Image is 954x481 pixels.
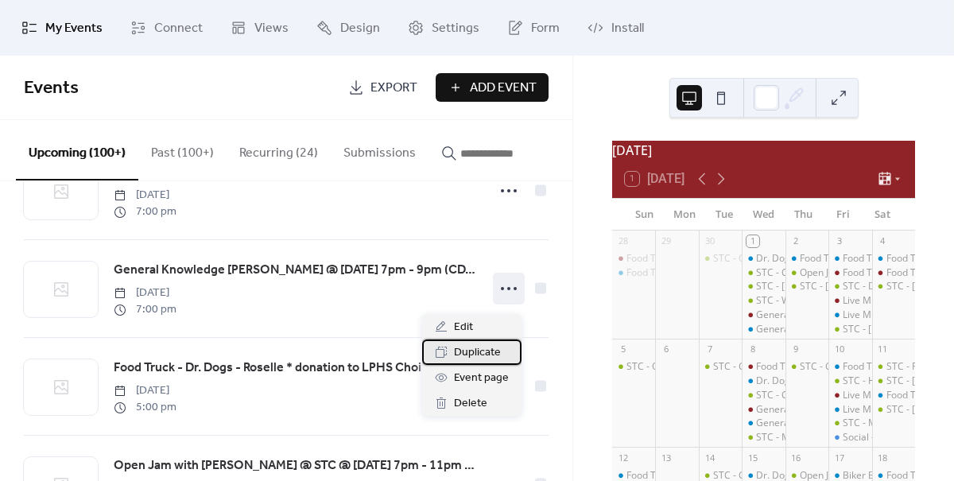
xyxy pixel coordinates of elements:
[219,6,301,49] a: Views
[340,19,380,38] span: Design
[665,199,704,231] div: Mon
[114,285,176,301] span: [DATE]
[254,19,289,38] span: Views
[114,260,477,281] a: General Knowledge [PERSON_NAME] @ [DATE] 7pm - 9pm (CDT)
[742,323,785,336] div: General Knowledge Trivia - Roselle @ Wed Oct 1, 2025 7pm - 9pm (CDT)
[742,389,785,402] div: STC - Charity Bike Ride with Sammy's Bikes @ Weekly from 6pm to 7:30pm on Wednesday from Wed May ...
[699,360,742,374] div: STC - General Knowledge Trivia @ Tue Oct 7, 2025 7pm - 9pm (CDT)
[454,394,487,413] span: Delete
[790,452,802,464] div: 16
[454,318,473,337] span: Edit
[785,280,828,293] div: STC - Gvs Italian Street Food @ Thu Oct 2, 2025 7pm - 9pm (CDT)
[872,360,915,374] div: STC - Four Ds BBQ @ Sat Oct 11, 2025 12pm - 6pm (CDT)
[877,235,889,247] div: 4
[612,252,655,266] div: Food Truck - Pierogi Rig - Lemont @ Sun Sep 28, 2025 1pm - 5pm (CDT)
[863,199,902,231] div: Sat
[828,308,871,322] div: Live Music - Ryan Cooper - Roselle @ Fri Oct 3, 2025 7pm - 10pm (CDT)
[114,359,477,378] span: Food Truck - Dr. Dogs - Roselle * donation to LPHS Choir... @ [DATE] 5pm - 9pm (CDT)
[24,71,79,106] span: Events
[783,199,823,231] div: Thu
[742,374,785,388] div: Dr. Dog’s Food Truck - Roselle @ Weekly from 6pm to 9pm
[747,452,758,464] div: 15
[617,235,629,247] div: 28
[747,235,758,247] div: 1
[742,294,785,308] div: STC - Wild Fries food truck @ Wed Oct 1, 2025 6pm - 9pm (CDT)
[704,452,715,464] div: 14
[699,252,742,266] div: STC - General Knowledge Trivia @ Tue Sep 30, 2025 7pm - 9pm (CDT)
[785,360,828,374] div: STC - Grunge Theme Night @ Thu Oct 9, 2025 8pm - 11pm (CDT)
[114,187,176,204] span: [DATE]
[828,417,871,430] div: STC - Miss Behavin' Band @ Fri Oct 10, 2025 7pm - 10pm (CDT)
[823,199,863,231] div: Fri
[454,343,501,363] span: Duplicate
[336,73,429,102] a: Export
[828,389,871,402] div: Live Music - Crawfords Daughter- Lemont @ Fri Oct 10, 2025 7pm - 10pm (CDT)
[495,6,572,49] a: Form
[742,417,785,430] div: General Knowledge Trivia - Roselle @ Wed Oct 8, 2025 7pm - 9pm (CDT)
[626,360,881,374] div: STC - Outdoor Doggie Dining class @ 1pm - 2:30pm (CDT)
[828,280,871,293] div: STC - Dark Horse Grill @ Fri Oct 3, 2025 5pm - 9pm (CDT)
[828,403,871,417] div: Live Music - Jeffery Constantine - Roselle @ Fri Oct 10, 2025 7pm - 10pm (CDT)
[744,199,784,231] div: Wed
[872,252,915,266] div: Food Truck - Mamma Mia Pizza - Roselle @ Sat Oct 4, 2025 2pm - 6pm (CDT)
[742,280,785,293] div: STC - Stern Style Pinball Tournament @ Wed Oct 1, 2025 6pm - 9pm (CDT)
[742,431,785,444] div: STC - Music Bingo hosted by Pollyanna's Sean Frazier @ Wed Oct 8, 2025 7pm - 9pm (CDT)
[626,266,916,280] div: Food Truck - Da Wing Wagon - Roselle @ [DATE] 3pm - 6pm (CDT)
[828,294,871,308] div: Live Music - Billy Denton - Lemont @ Fri Oct 3, 2025 7pm - 10pm (CDT)
[617,452,629,464] div: 12
[114,204,176,220] span: 7:00 pm
[118,6,215,49] a: Connect
[660,343,672,355] div: 6
[790,343,802,355] div: 9
[872,389,915,402] div: Food Truck - Chuck’s Wood Fired Pizza - Roselle @ Sat Oct 11, 2025 5pm - 8pm (CST)
[742,308,785,322] div: General Knowledge Trivia - Lemont @ Wed Oct 1, 2025 7pm - 9pm (CDT)
[612,360,655,374] div: STC - Outdoor Doggie Dining class @ 1pm - 2:30pm (CDT)
[833,343,845,355] div: 10
[612,141,915,160] div: [DATE]
[611,19,644,38] span: Install
[872,266,915,280] div: Food Truck - Pizza 750 - Lemont @ Sat Oct 4, 2025 2pm - 6pm (CDT)
[747,343,758,355] div: 8
[742,266,785,280] div: STC - Charity Bike Ride with Sammy's Bikes @ Weekly from 6pm to 7:30pm on Wednesday from Wed May ...
[138,120,227,179] button: Past (100+)
[872,280,915,293] div: STC - Billy Denton @ Sat Oct 4, 2025 7pm - 10pm (CDT)
[877,343,889,355] div: 11
[828,323,871,336] div: STC - Jimmy Nick and the Don't Tell Mama @ Fri Oct 3, 2025 7pm - 10pm (CDT)
[114,301,176,318] span: 7:00 pm
[576,6,656,49] a: Install
[114,261,477,280] span: General Knowledge [PERSON_NAME] @ [DATE] 7pm - 9pm (CDT)
[833,235,845,247] div: 3
[704,343,715,355] div: 7
[872,374,915,388] div: STC - Terry Byrne @ Sat Oct 11, 2025 2pm - 5pm (CDT)
[828,360,871,374] div: Food Truck - Uncle Cams Sandwiches - Roselle @ Fri Oct 10, 2025 5pm - 9pm (CDT)
[704,199,744,231] div: Tue
[790,235,802,247] div: 2
[660,452,672,464] div: 13
[227,120,331,179] button: Recurring (24)
[785,266,828,280] div: Open Jam with Sam Wyatt @ STC @ Thu Oct 2, 2025 7pm - 11pm (CDT)
[432,19,479,38] span: Settings
[660,235,672,247] div: 29
[114,358,477,378] a: Food Truck - Dr. Dogs - Roselle * donation to LPHS Choir... @ [DATE] 5pm - 9pm (CDT)
[872,403,915,417] div: STC - Matt Keen Band @ Sat Oct 11, 2025 7pm - 10pm (CDT)
[531,19,560,38] span: Form
[626,252,921,266] div: Food Truck - [PERSON_NAME] - Lemont @ [DATE] 1pm - 5pm (CDT)
[617,343,629,355] div: 5
[785,252,828,266] div: Food Truck - Dr. Dogs - Roselle * donation to LPHS Choir... @ Thu Oct 2, 2025 5pm - 9pm (CDT)
[114,456,477,476] a: Open Jam with [PERSON_NAME] @ STC @ [DATE] 7pm - 11pm (CDT)
[612,266,655,280] div: Food Truck - Da Wing Wagon - Roselle @ Sun Sep 28, 2025 3pm - 6pm (CDT)
[396,6,491,49] a: Settings
[114,382,176,399] span: [DATE]
[828,252,871,266] div: Food Truck - Da Pizza Co - Roselle @ Fri Oct 3, 2025 5pm - 9pm (CDT)
[833,452,845,464] div: 17
[154,19,203,38] span: Connect
[16,120,138,180] button: Upcoming (100+)
[370,79,417,98] span: Export
[828,431,871,444] div: Social - Magician Pat Flanagan @ Fri Oct 10, 2025 8pm - 10:30pm (CDT)
[742,360,785,374] div: Food Truck - Happy Lobster - Lemont @ Wed Oct 8, 2025 5pm - 9pm (CDT)
[742,252,785,266] div: Dr. Dog’s Food Truck - Roselle @ Weekly from 6pm to 9pm
[436,73,549,102] button: Add Event
[470,79,537,98] span: Add Event
[331,120,429,179] button: Submissions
